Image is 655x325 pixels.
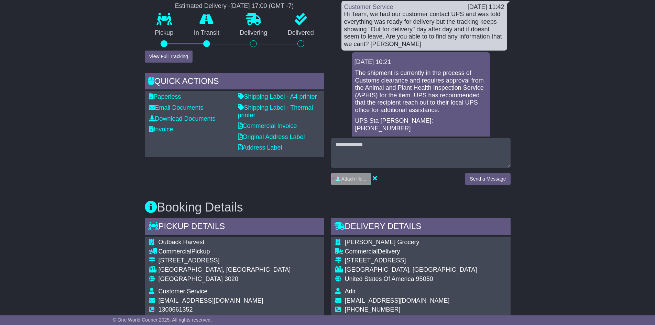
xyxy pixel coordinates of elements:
span: 95050 [416,275,433,282]
span: [EMAIL_ADDRESS][DOMAIN_NAME] [345,297,450,304]
div: [STREET_ADDRESS] [159,257,291,264]
span: [GEOGRAPHIC_DATA] [159,275,223,282]
a: Shipping Label - A4 printer [238,93,317,100]
a: Original Address Label [238,133,305,140]
div: [DATE] 10:21 [354,58,487,66]
p: Delivered [277,29,324,37]
div: Delivery [345,248,477,256]
p: UPS Sta [PERSON_NAME]: [PHONE_NUMBER] [355,117,487,132]
button: View Full Tracking [145,51,193,63]
div: Estimated Delivery - [145,2,324,10]
a: Commercial Invoice [238,122,297,129]
p: Delivering [230,29,278,37]
p: ETA moved from [DATE] to [DATE] [355,136,487,143]
span: Adir . [345,288,359,295]
span: Commercial [345,248,378,255]
span: Commercial [159,248,192,255]
div: Pickup Details [145,218,324,237]
span: [PERSON_NAME] Grocery [345,239,419,246]
span: Outback Harvest [159,239,205,246]
a: Download Documents [149,115,216,122]
h3: Booking Details [145,201,511,214]
div: [DATE] 11:42 [468,3,504,11]
p: In Transit [184,29,230,37]
a: Invoice [149,126,173,133]
div: [GEOGRAPHIC_DATA], [GEOGRAPHIC_DATA] [345,266,477,274]
button: Send a Message [465,173,510,185]
span: [EMAIL_ADDRESS][DOMAIN_NAME] [159,297,263,304]
div: Quick Actions [145,73,324,91]
p: The shipment is currently in the process of Customs clearance and requires approval from the Anim... [355,69,487,114]
a: Shipping Label - Thermal printer [238,104,313,119]
div: Delivery Details [331,218,511,237]
a: Email Documents [149,104,204,111]
div: Pickup [159,248,291,256]
span: [PHONE_NUMBER] [345,306,401,313]
div: [DATE] 17:00 (GMT -7) [230,2,294,10]
span: © One World Courier 2025. All rights reserved. [113,317,212,323]
span: 1300661352 [159,306,193,313]
div: [GEOGRAPHIC_DATA], [GEOGRAPHIC_DATA] [159,266,291,274]
a: Address Label [238,144,282,151]
a: Paperless [149,93,181,100]
div: Hi Team, we had our customer contact UPS and was told everything was ready for delivery but the t... [344,11,504,48]
p: Pickup [145,29,184,37]
span: United States Of America [345,275,414,282]
div: [STREET_ADDRESS] [345,257,477,264]
span: Customer Service [159,288,208,295]
a: Customer Service [344,3,393,10]
span: 3020 [225,275,238,282]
